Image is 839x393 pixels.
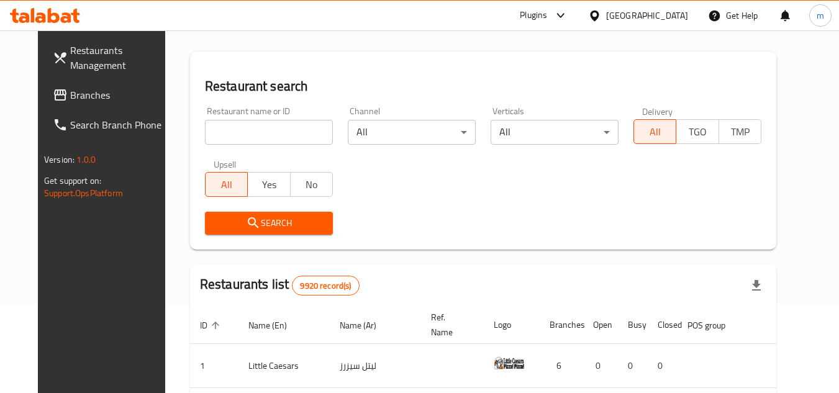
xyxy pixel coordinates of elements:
[431,310,469,340] span: Ref. Name
[606,9,688,22] div: [GEOGRAPHIC_DATA]
[484,306,540,344] th: Logo
[639,123,671,141] span: All
[817,9,824,22] span: m
[76,151,96,168] span: 1.0.0
[540,344,583,388] td: 6
[70,117,168,132] span: Search Branch Phone
[648,306,678,344] th: Closed
[248,318,303,333] span: Name (En)
[348,120,476,145] div: All
[200,275,360,296] h2: Restaurants list
[583,306,618,344] th: Open
[43,110,178,140] a: Search Branch Phone
[44,185,123,201] a: Support.OpsPlatform
[214,160,237,168] label: Upsell
[719,119,761,144] button: TMP
[205,172,248,197] button: All
[43,80,178,110] a: Branches
[70,88,168,102] span: Branches
[253,176,285,194] span: Yes
[618,306,648,344] th: Busy
[205,212,333,235] button: Search
[292,276,359,296] div: Total records count
[190,344,238,388] td: 1
[200,318,224,333] span: ID
[583,344,618,388] td: 0
[330,344,421,388] td: ليتل سيزرز
[724,123,756,141] span: TMP
[247,172,290,197] button: Yes
[520,8,547,23] div: Plugins
[44,151,75,168] span: Version:
[681,123,714,141] span: TGO
[340,318,392,333] span: Name (Ar)
[211,176,243,194] span: All
[540,306,583,344] th: Branches
[687,318,741,333] span: POS group
[494,348,525,379] img: Little Caesars
[633,119,676,144] button: All
[676,119,719,144] button: TGO
[205,120,333,145] input: Search for restaurant name or ID..
[296,176,328,194] span: No
[205,77,761,96] h2: Restaurant search
[293,280,358,292] span: 9920 record(s)
[238,344,330,388] td: Little Caesars
[290,172,333,197] button: No
[491,120,619,145] div: All
[642,107,673,115] label: Delivery
[44,173,101,189] span: Get support on:
[70,43,168,73] span: Restaurants Management
[648,344,678,388] td: 0
[43,35,178,80] a: Restaurants Management
[618,344,648,388] td: 0
[215,215,323,231] span: Search
[741,271,771,300] div: Export file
